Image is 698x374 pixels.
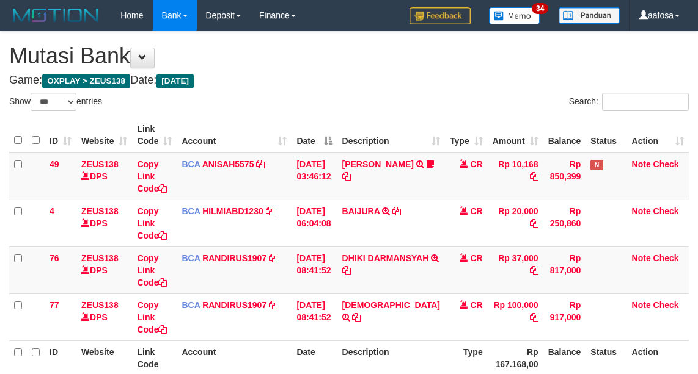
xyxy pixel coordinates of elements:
[342,206,380,216] a: BAIJURA
[76,200,132,246] td: DPS
[627,118,689,153] th: Action: activate to sort column ascending
[182,300,200,310] span: BCA
[342,159,414,169] a: [PERSON_NAME]
[632,300,651,310] a: Note
[586,118,626,153] th: Status
[532,3,548,14] span: 34
[653,206,679,216] a: Check
[182,206,200,216] span: BCA
[137,159,167,193] a: Copy Link Code
[632,159,651,169] a: Note
[470,253,482,263] span: CR
[410,7,471,24] img: Feedback.jpg
[342,253,429,263] a: DHIKI DARMANSYAH
[488,153,543,200] td: Rp 10,168
[632,206,651,216] a: Note
[81,206,119,216] a: ZEUS138
[392,206,401,216] a: Copy BAIJURA to clipboard
[31,93,76,111] select: Showentries
[76,118,132,153] th: Website: activate to sort column ascending
[445,118,488,153] th: Type: activate to sort column ascending
[543,246,586,293] td: Rp 817,000
[292,200,337,246] td: [DATE] 06:04:08
[470,300,482,310] span: CR
[470,206,482,216] span: CR
[137,253,167,287] a: Copy Link Code
[530,218,538,228] a: Copy Rp 20,000 to clipboard
[42,74,130,88] span: OXPLAY > ZEUS138
[530,312,538,322] a: Copy Rp 100,000 to clipboard
[488,246,543,293] td: Rp 37,000
[543,200,586,246] td: Rp 250,860
[156,74,194,88] span: [DATE]
[182,159,200,169] span: BCA
[352,312,361,322] a: Copy HADI to clipboard
[292,153,337,200] td: [DATE] 03:46:12
[76,246,132,293] td: DPS
[202,300,266,310] a: RANDIRUS1907
[342,265,351,275] a: Copy DHIKI DARMANSYAH to clipboard
[81,159,119,169] a: ZEUS138
[202,253,266,263] a: RANDIRUS1907
[653,253,679,263] a: Check
[50,300,59,310] span: 77
[202,159,254,169] a: ANISAH5575
[76,153,132,200] td: DPS
[543,153,586,200] td: Rp 850,399
[266,206,274,216] a: Copy HILMIABD1230 to clipboard
[543,293,586,340] td: Rp 917,000
[530,265,538,275] a: Copy Rp 37,000 to clipboard
[50,253,59,263] span: 76
[530,171,538,181] a: Copy Rp 10,168 to clipboard
[132,118,177,153] th: Link Code: activate to sort column ascending
[488,118,543,153] th: Amount: activate to sort column ascending
[269,300,277,310] a: Copy RANDIRUS1907 to clipboard
[9,6,102,24] img: MOTION_logo.png
[9,74,689,87] h4: Game: Date:
[653,300,679,310] a: Check
[292,118,337,153] th: Date: activate to sort column descending
[177,118,292,153] th: Account: activate to sort column ascending
[653,159,679,169] a: Check
[202,206,263,216] a: HILMIABD1230
[76,293,132,340] td: DPS
[137,206,167,240] a: Copy Link Code
[50,159,59,169] span: 49
[488,200,543,246] td: Rp 20,000
[602,93,689,111] input: Search:
[81,300,119,310] a: ZEUS138
[256,159,265,169] a: Copy ANISAH5575 to clipboard
[569,93,689,111] label: Search:
[81,253,119,263] a: ZEUS138
[342,300,440,310] a: [DEMOGRAPHIC_DATA]
[489,7,540,24] img: Button%20Memo.svg
[337,118,445,153] th: Description: activate to sort column ascending
[292,293,337,340] td: [DATE] 08:41:52
[9,44,689,68] h1: Mutasi Bank
[543,118,586,153] th: Balance
[292,246,337,293] td: [DATE] 08:41:52
[559,7,620,24] img: panduan.png
[470,159,482,169] span: CR
[488,293,543,340] td: Rp 100,000
[632,253,651,263] a: Note
[137,300,167,334] a: Copy Link Code
[45,118,76,153] th: ID: activate to sort column ascending
[182,253,200,263] span: BCA
[590,160,603,170] span: Has Note
[269,253,277,263] a: Copy RANDIRUS1907 to clipboard
[50,206,54,216] span: 4
[9,93,102,111] label: Show entries
[342,171,351,181] a: Copy INA PAUJANAH to clipboard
